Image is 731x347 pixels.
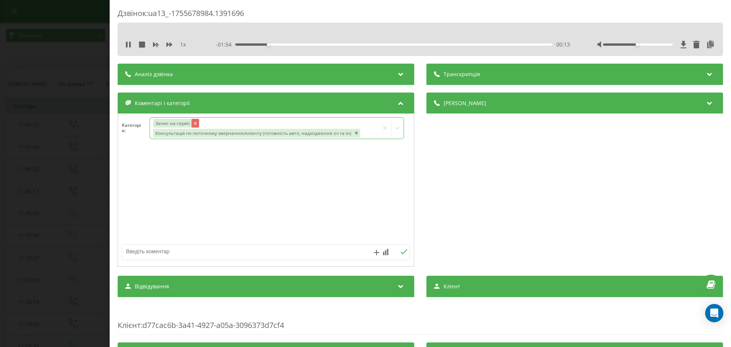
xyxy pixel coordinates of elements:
span: - 01:54 [216,41,235,48]
div: Open Intercom Messenger [705,304,723,322]
div: Accessibility label [636,43,639,46]
div: : d77cac6b-3a41-4927-a05a-3096373d7cf4 [118,305,723,335]
span: Клієнт [444,283,460,290]
span: [PERSON_NAME] [444,99,486,107]
span: 00:13 [556,41,570,48]
span: Клієнт [118,320,140,330]
div: Remove Консультація по поточному зверненню/клієнту (готовність авто, надходження зч та ін) [353,129,360,138]
span: Аналіз дзвінка [135,70,173,78]
span: Транскрипція [444,70,480,78]
div: Remove Запис на сервіс [192,119,199,128]
div: Дзвінок : ua13_-1755678984.1391696 [118,8,723,23]
span: Відвідування [135,283,169,290]
div: Accessibility label [267,43,270,46]
div: Запис на сервіс [153,119,192,128]
span: Коментарі і категорії [135,99,190,107]
h4: Категорія : [122,123,150,134]
div: Консультація по поточному зверненню/клієнту (готовність авто, надходження зч та ін) [153,129,353,138]
span: 1 x [180,41,186,48]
